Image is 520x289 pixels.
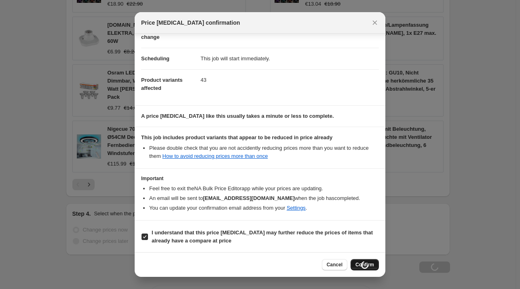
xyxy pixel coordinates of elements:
[322,259,347,270] button: Cancel
[149,194,379,202] li: An email will be sent to when the job has completed .
[141,113,334,119] b: A price [MEDICAL_DATA] like this usually takes a minute or less to complete.
[152,229,373,244] b: I understand that this price [MEDICAL_DATA] may further reduce the prices of items that already h...
[369,17,380,28] button: Close
[141,19,240,27] span: Price [MEDICAL_DATA] confirmation
[203,195,295,201] b: [EMAIL_ADDRESS][DOMAIN_NAME]
[149,185,379,193] li: Feel free to exit the NA Bulk Price Editor app while your prices are updating.
[149,204,379,212] li: You can update your confirmation email address from your .
[141,175,379,182] h3: Important
[287,205,306,211] a: Settings
[149,144,379,160] li: Please double check that you are not accidently reducing prices more than you want to reduce them
[141,55,169,62] span: Scheduling
[141,77,183,91] span: Product variants affected
[141,134,332,140] b: This job includes product variants that appear to be reduced in price already
[201,48,379,69] dd: This job will start immediately.
[163,153,268,159] a: How to avoid reducing prices more than once
[327,261,342,268] span: Cancel
[201,69,379,91] dd: 43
